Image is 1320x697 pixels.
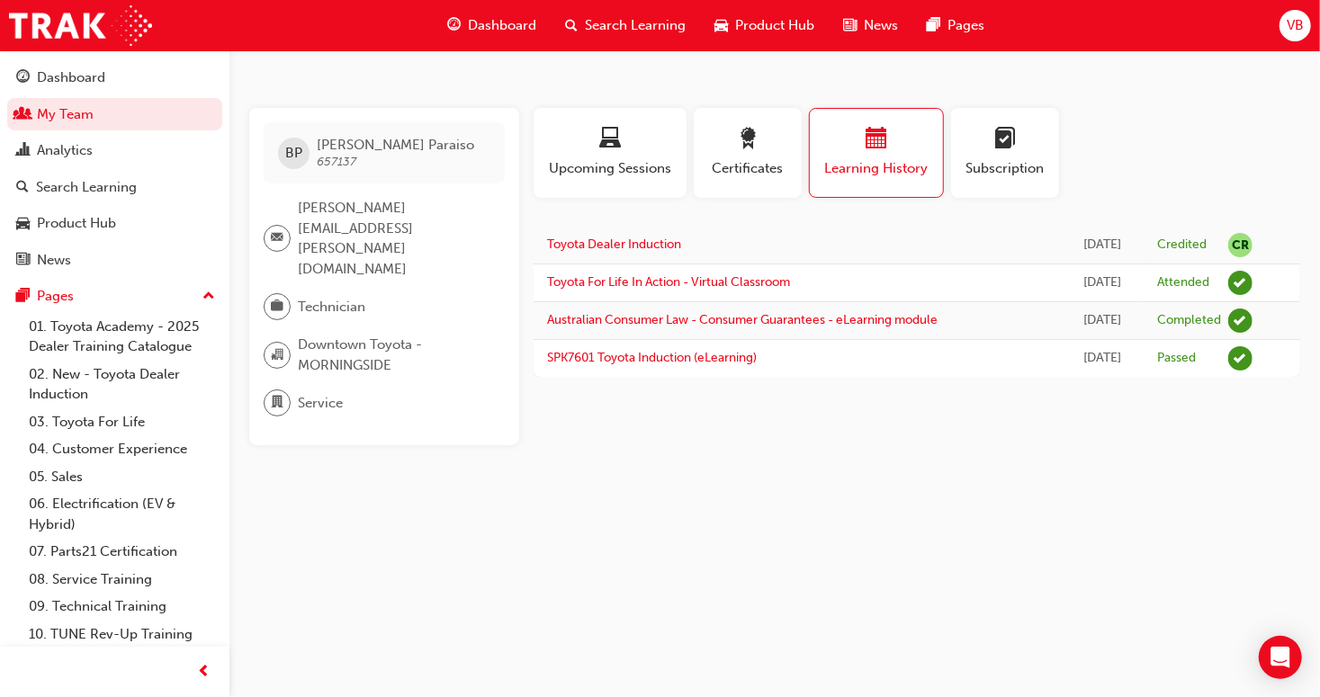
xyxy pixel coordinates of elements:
[547,274,790,290] a: Toyota For Life In Action - Virtual Classroom
[22,566,222,594] a: 08. Service Training
[547,237,681,252] a: Toyota Dealer Induction
[1157,274,1209,291] div: Attended
[927,14,940,37] span: pages-icon
[16,180,29,196] span: search-icon
[7,98,222,131] a: My Team
[823,158,929,179] span: Learning History
[7,280,222,313] button: Pages
[1287,15,1304,36] span: VB
[551,7,700,44] a: search-iconSearch Learning
[271,295,283,318] span: briefcase-icon
[737,128,759,152] span: award-icon
[285,143,302,164] span: BP
[1157,237,1207,254] div: Credited
[843,14,857,37] span: news-icon
[1228,346,1253,371] span: learningRecordVerb_PASS-icon
[1075,348,1130,369] div: Fri Nov 22 2024 09:57:34 GMT+1000 (Australian Eastern Standard Time)
[714,14,728,37] span: car-icon
[16,107,30,123] span: people-icon
[1075,235,1130,255] div: Tue Mar 25 2025 22:00:00 GMT+1000 (Australian Eastern Standard Time)
[947,15,984,36] span: Pages
[22,435,222,463] a: 04. Customer Experience
[317,137,474,153] span: [PERSON_NAME] Paraiso
[22,361,222,408] a: 02. New - Toyota Dealer Induction
[468,15,536,36] span: Dashboard
[1228,271,1253,295] span: learningRecordVerb_ATTEND-icon
[809,108,944,198] button: Learning History
[7,58,222,280] button: DashboardMy TeamAnalyticsSearch LearningProduct HubNews
[694,108,802,198] button: Certificates
[7,207,222,240] a: Product Hub
[202,285,215,308] span: up-icon
[866,128,887,152] span: calendar-icon
[447,14,461,37] span: guage-icon
[9,5,152,46] img: Trak
[7,171,222,204] a: Search Learning
[298,198,490,279] span: [PERSON_NAME][EMAIL_ADDRESS][PERSON_NAME][DOMAIN_NAME]
[735,15,814,36] span: Product Hub
[1259,636,1302,679] div: Open Intercom Messenger
[298,393,343,414] span: Service
[7,61,222,94] a: Dashboard
[37,213,116,234] div: Product Hub
[1157,312,1221,329] div: Completed
[16,143,30,159] span: chart-icon
[37,67,105,88] div: Dashboard
[599,128,621,152] span: laptop-icon
[547,312,938,327] a: Australian Consumer Law - Consumer Guarantees - eLearning module
[37,286,74,307] div: Pages
[16,70,30,86] span: guage-icon
[1075,310,1130,331] div: Fri Nov 22 2024 10:41:39 GMT+1000 (Australian Eastern Standard Time)
[7,134,222,167] a: Analytics
[317,154,356,169] span: 657137
[22,593,222,621] a: 09. Technical Training
[433,7,551,44] a: guage-iconDashboard
[36,177,137,198] div: Search Learning
[198,661,211,684] span: prev-icon
[547,158,673,179] span: Upcoming Sessions
[22,621,222,648] a: 10. TUNE Rev-Up Training
[547,350,757,365] a: SPK7601 Toyota Induction (eLearning)
[585,15,686,36] span: Search Learning
[22,538,222,566] a: 07. Parts21 Certification
[16,253,30,269] span: news-icon
[271,391,283,415] span: department-icon
[700,7,829,44] a: car-iconProduct Hub
[707,158,788,179] span: Certificates
[1075,273,1130,293] div: Thu Mar 20 2025 08:00:00 GMT+1000 (Australian Eastern Standard Time)
[271,344,283,367] span: organisation-icon
[7,244,222,277] a: News
[965,158,1046,179] span: Subscription
[22,490,222,538] a: 06. Electrification (EV & Hybrid)
[565,14,578,37] span: search-icon
[1228,308,1253,333] span: learningRecordVerb_COMPLETE-icon
[298,297,365,317] span: Technician
[22,463,222,491] a: 05. Sales
[16,289,30,305] span: pages-icon
[994,128,1016,152] span: learningplan-icon
[37,140,93,161] div: Analytics
[1280,10,1311,41] button: VB
[864,15,898,36] span: News
[912,7,999,44] a: pages-iconPages
[829,7,912,44] a: news-iconNews
[298,335,490,375] span: Downtown Toyota - MORNINGSIDE
[1157,350,1196,367] div: Passed
[271,227,283,250] span: email-icon
[951,108,1059,198] button: Subscription
[37,250,71,271] div: News
[22,408,222,436] a: 03. Toyota For Life
[1228,233,1253,257] span: null-icon
[16,216,30,232] span: car-icon
[534,108,687,198] button: Upcoming Sessions
[22,313,222,361] a: 01. Toyota Academy - 2025 Dealer Training Catalogue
